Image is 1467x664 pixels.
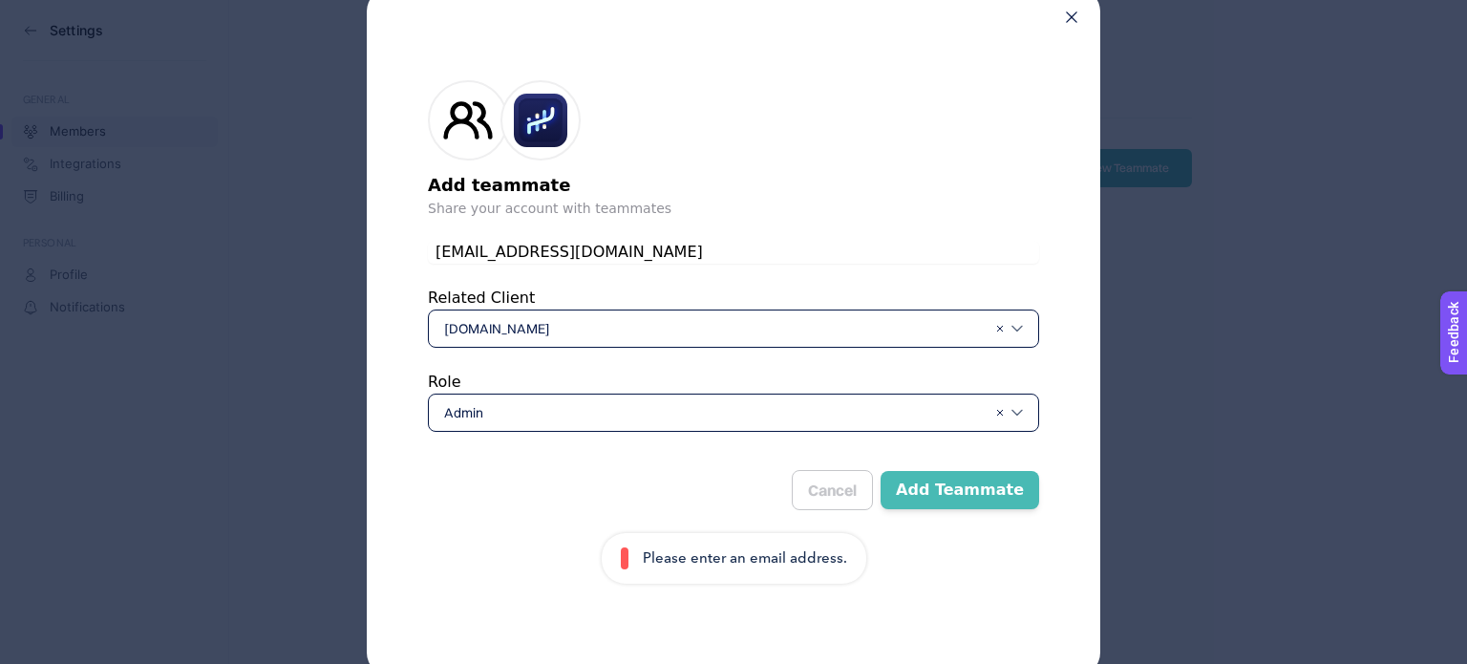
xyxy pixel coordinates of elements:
span: Feedback [11,6,73,21]
button: Add Teammate [881,471,1039,509]
img: svg%3e [1011,323,1023,334]
label: Role [428,373,460,391]
p: Please enter an email address. [643,547,847,569]
span: Admin [444,403,987,422]
input: Write your teammate’s email [428,241,1039,264]
span: [DOMAIN_NAME] [444,319,987,338]
button: Cancel [792,470,873,510]
label: Related Client [428,289,535,307]
p: Share your account with teammates [428,199,1039,218]
img: svg%3e [1011,407,1023,418]
h2: Add teammate [428,172,1039,199]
